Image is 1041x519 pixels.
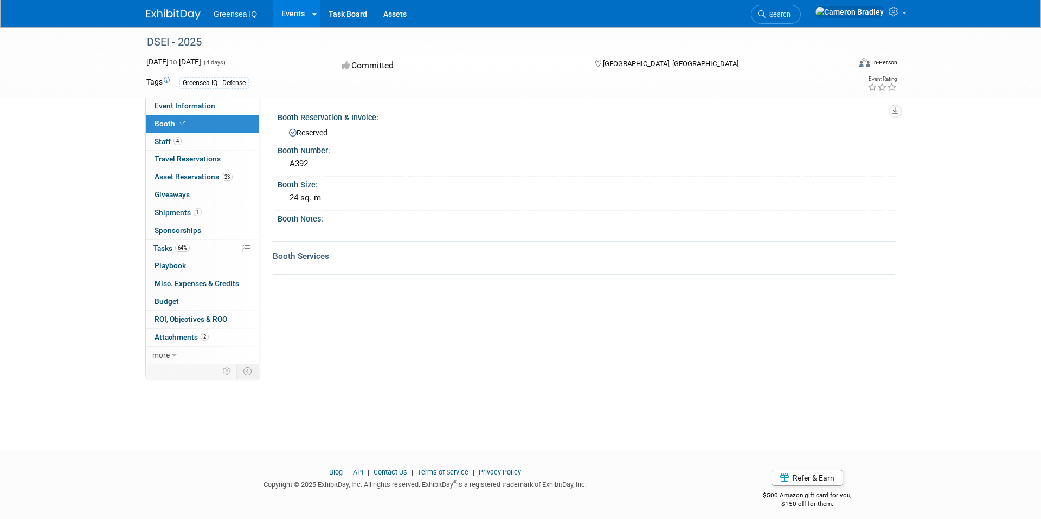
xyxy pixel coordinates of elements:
[286,190,886,206] div: 24 sq. m
[859,58,870,67] img: Format-Inperson.png
[720,499,895,509] div: $150 off for them.
[470,468,477,476] span: |
[146,204,259,222] a: Shipments1
[146,347,259,364] a: more
[329,468,343,476] a: Blog
[153,244,190,252] span: Tasks
[146,98,259,115] a: Event Information
[286,155,886,172] div: A392
[278,177,895,190] div: Booth Size:
[203,59,226,66] span: (4 days)
[146,477,704,490] div: Copyright © 2025 ExhibitDay, Inc. All rights reserved. ExhibitDay is a registered trademark of Ex...
[155,279,239,288] span: Misc. Expenses & Credits
[417,468,468,476] a: Terms of Service
[286,125,886,138] div: Reserved
[222,173,233,181] span: 23
[409,468,416,476] span: |
[155,137,182,146] span: Staff
[146,57,201,66] span: [DATE] [DATE]
[374,468,407,476] a: Contact Us
[155,297,179,306] span: Budget
[603,60,738,68] span: [GEOGRAPHIC_DATA], [GEOGRAPHIC_DATA]
[872,59,897,67] div: In-Person
[146,9,201,20] img: ExhibitDay
[278,142,895,156] div: Booth Number:
[179,77,249,89] div: Greensea IQ - Defense
[146,76,170,89] td: Tags
[146,257,259,275] a: Playbook
[155,208,202,217] span: Shipments
[146,186,259,204] a: Giveaways
[143,33,833,52] div: DSEI - 2025
[751,5,801,24] a: Search
[353,468,363,476] a: API
[194,208,202,216] span: 1
[453,479,457,485] sup: ®
[479,468,521,476] a: Privacy Policy
[146,311,259,328] a: ROI, Objectives & ROO
[155,154,221,163] span: Travel Reservations
[146,240,259,257] a: Tasks64%
[146,151,259,168] a: Travel Reservations
[155,101,215,110] span: Event Information
[155,172,233,181] span: Asset Reservations
[146,275,259,293] a: Misc. Expenses & Credits
[146,115,259,133] a: Booth
[173,137,182,145] span: 4
[175,244,190,252] span: 64%
[278,211,895,224] div: Booth Notes:
[365,468,372,476] span: |
[786,56,897,73] div: Event Format
[344,468,351,476] span: |
[146,293,259,310] a: Budget
[338,56,578,75] div: Committed
[155,333,209,341] span: Attachments
[155,190,190,199] span: Giveaways
[278,109,895,123] div: Booth Reservation & Invoice:
[146,168,259,186] a: Asset Reservations23
[155,315,227,323] span: ROI, Objectives & ROO
[237,364,259,378] td: Toggle Event Tabs
[720,484,895,509] div: $500 Amazon gift card for you,
[180,120,185,126] i: Booth reservation complete
[146,329,259,346] a: Attachments2
[815,6,884,18] img: Cameron Bradley
[772,470,843,486] a: Refer & Earn
[218,364,237,378] td: Personalize Event Tab Strip
[155,226,201,235] span: Sponsorships
[152,351,170,359] span: more
[169,57,179,66] span: to
[146,133,259,151] a: Staff4
[201,333,209,341] span: 2
[273,250,895,262] div: Booth Services
[868,76,897,82] div: Event Rating
[214,10,257,18] span: Greensea IQ
[155,261,186,270] span: Playbook
[146,222,259,239] a: Sponsorships
[766,10,791,18] span: Search
[155,119,188,128] span: Booth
